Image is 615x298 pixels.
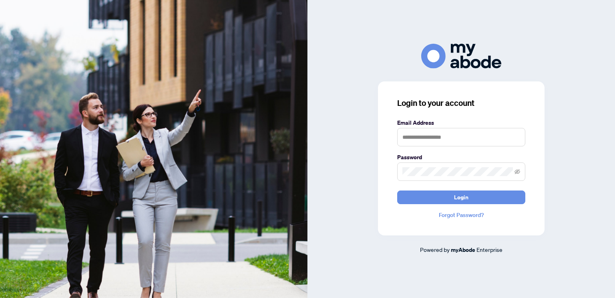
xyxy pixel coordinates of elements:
h3: Login to your account [397,97,525,109]
span: Login [454,191,468,204]
img: ma-logo [421,44,501,68]
span: eye-invisible [515,169,520,174]
a: myAbode [451,245,475,254]
label: Email Address [397,118,525,127]
label: Password [397,153,525,162]
span: Powered by [420,246,450,253]
a: Forgot Password? [397,211,525,219]
button: Login [397,191,525,204]
span: Enterprise [476,246,502,253]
